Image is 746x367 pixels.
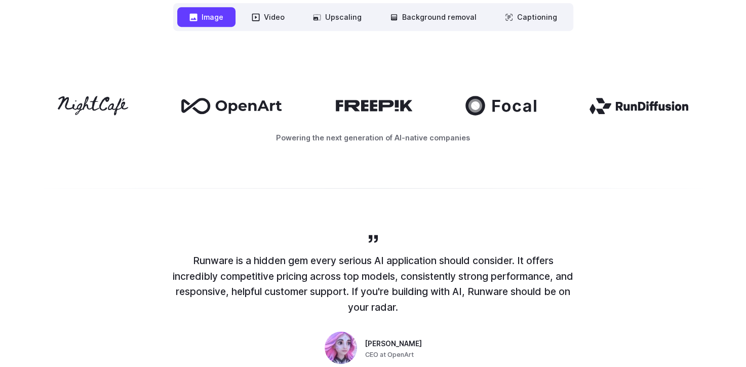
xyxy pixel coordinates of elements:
[493,7,569,27] button: Captioning
[171,253,576,315] p: Runware is a hidden gem every serious AI application should consider. It offers incredibly compet...
[21,132,726,143] p: Powering the next generation of AI-native companies
[325,332,357,364] img: Person
[378,7,489,27] button: Background removal
[301,7,374,27] button: Upscaling
[365,339,422,350] span: [PERSON_NAME]
[177,7,235,27] button: Image
[365,350,414,360] span: CEO at OpenArt
[240,7,297,27] button: Video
